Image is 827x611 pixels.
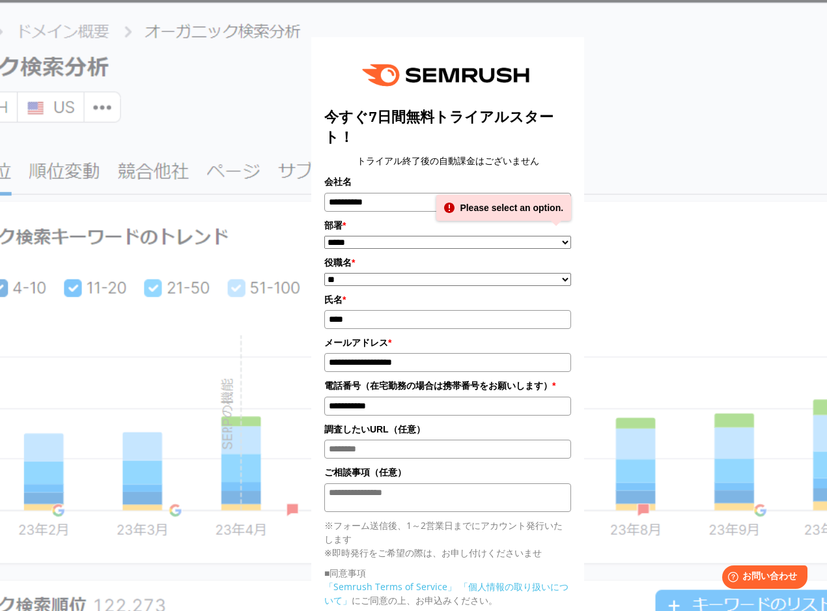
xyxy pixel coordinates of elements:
label: 会社名 [324,175,571,189]
label: ご相談事項（任意） [324,465,571,479]
p: にご同意の上、お申込みください。 [324,580,571,607]
p: ※フォーム送信後、1～2営業日までにアカウント発行いたします ※即時発行をご希望の際は、お申し付けくださいませ [324,519,571,560]
label: 部署 [324,218,571,233]
title: 今すぐ7日間無料トライアルスタート！ [324,107,571,147]
p: ■同意事項 [324,566,571,580]
img: e6a379fe-ca9f-484e-8561-e79cf3a04b3f.png [353,50,543,100]
a: 「Semrush Terms of Service」 [324,580,456,593]
iframe: Help widget launcher [711,560,813,597]
label: 氏名 [324,292,571,307]
label: 役職名 [324,255,571,270]
div: Please select an option. [436,195,571,221]
center: トライアル終了後の自動課金はございません [324,154,571,168]
a: 「個人情報の取り扱いについて」 [324,580,568,606]
label: 電話番号（在宅勤務の場合は携帯番号をお願いします） [324,378,571,393]
label: メールアドレス [324,335,571,350]
label: 調査したいURL（任意） [324,422,571,436]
